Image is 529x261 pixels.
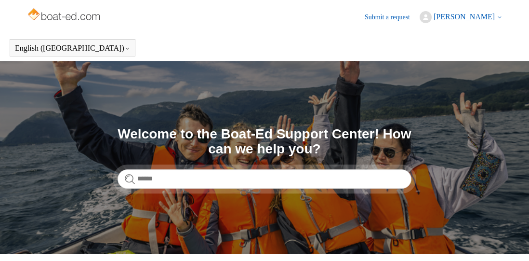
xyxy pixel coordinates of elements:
h1: Welcome to the Boat-Ed Support Center! How can we help you? [118,127,411,157]
span: [PERSON_NAME] [434,13,495,21]
img: Boat-Ed Help Center home page [26,6,103,25]
a: Submit a request [365,12,420,22]
input: Search [118,169,411,189]
button: [PERSON_NAME] [420,11,503,23]
div: Live chat [504,236,529,261]
button: English ([GEOGRAPHIC_DATA]) [15,44,130,53]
